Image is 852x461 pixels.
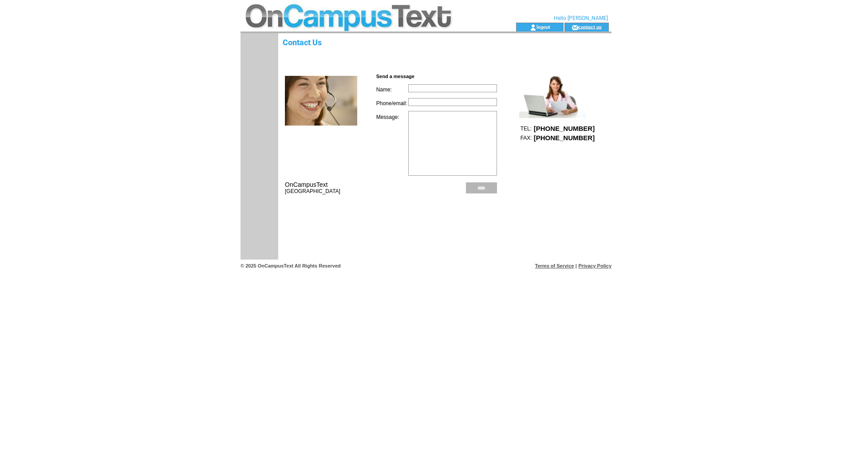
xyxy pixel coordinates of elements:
span: [PHONE_NUMBER] [534,125,595,132]
a: logout [536,24,550,30]
span: Send a message [376,74,414,79]
a: Terms of Service [535,263,574,268]
span: Contact Us [283,38,322,47]
img: represent.jpg [519,74,586,118]
span: © 2025 OnCampusText All Rights Reserved [241,263,341,268]
a: contact us [578,24,602,30]
span: [PHONE_NUMBER] [534,134,595,142]
img: contact_us_icon.gif [572,24,578,31]
td: Name: [376,83,408,93]
td: Phone/email: [376,97,408,106]
span: | [576,263,577,268]
a: Privacy Policy [578,263,611,268]
img: account_icon.gif [530,24,536,31]
span: FAX: [521,135,532,141]
img: office.jpg [285,76,357,126]
span: Hello [PERSON_NAME] [554,15,608,21]
span: TEL: [521,126,532,132]
td: Message: [376,111,408,176]
span: OnCampusText [285,181,327,188]
span: [GEOGRAPHIC_DATA] [285,188,340,194]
